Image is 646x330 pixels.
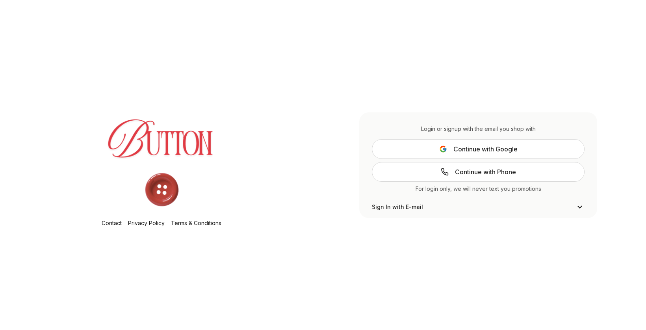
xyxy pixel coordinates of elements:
div: For login only, we will never text you promotions [372,185,585,193]
span: Sign In with E-mail [372,203,423,211]
button: Sign In with E-mail [372,202,585,212]
div: Login or signup with the email you shop with [372,125,585,133]
a: Terms & Conditions [171,220,221,226]
span: Continue with Google [453,144,518,154]
span: Continue with Phone [455,167,516,177]
button: Continue with Google [372,139,585,159]
a: Privacy Policy [128,220,165,226]
img: Login Layout Image [86,90,237,210]
a: Contact [102,220,122,226]
a: Continue with Phone [372,162,585,182]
